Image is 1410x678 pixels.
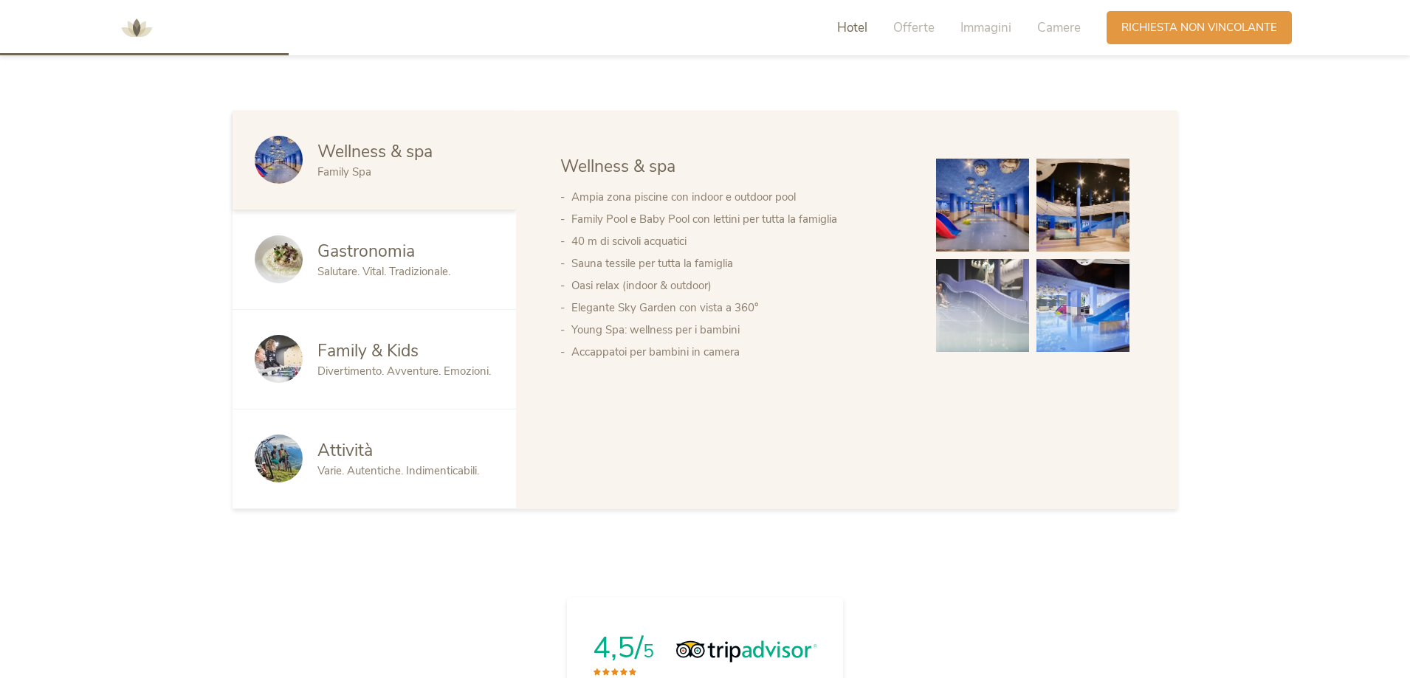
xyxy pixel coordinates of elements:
span: Family Spa [317,165,371,179]
a: AMONTI & LUNARIS Wellnessresort [114,22,159,32]
li: 40 m di scivoli acquatici [571,230,907,252]
span: 5 [643,639,654,664]
span: Wellness & spa [317,140,433,163]
li: Young Spa: wellness per i bambini [571,319,907,341]
img: Tripadvisor [676,640,816,663]
span: Immagini [960,19,1011,36]
span: Gastronomia [317,240,415,263]
span: Salutare. Vital. Tradizionale. [317,264,450,279]
span: Divertimento. Avventure. Emozioni. [317,364,491,378]
span: Offerte [893,19,935,36]
span: 4,5/ [593,628,643,668]
span: Varie. Autentiche. Indimenticabili. [317,463,479,478]
span: Attività [317,439,373,462]
li: Oasi relax (indoor & outdoor) [571,274,907,297]
img: AMONTI & LUNARIS Wellnessresort [114,6,159,50]
li: Sauna tessile per tutta la famiglia [571,252,907,274]
li: Accappatoi per bambini in camera [571,341,907,363]
li: Family Pool e Baby Pool con lettini per tutta la famiglia [571,208,907,230]
li: Elegante Sky Garden con vista a 360° [571,297,907,319]
span: Family & Kids [317,339,419,362]
li: Ampia zona piscine con indoor e outdoor pool [571,186,907,208]
span: Wellness & spa [560,155,675,178]
span: Hotel [837,19,867,36]
span: Richiesta non vincolante [1121,20,1277,35]
span: Camere [1037,19,1081,36]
